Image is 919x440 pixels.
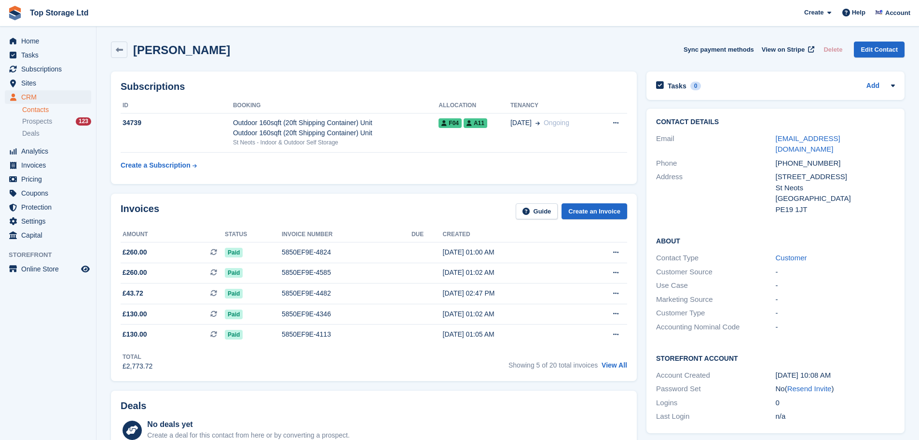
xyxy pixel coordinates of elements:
div: Use Case [656,280,775,291]
div: Outdoor 160sqft (20ft Shipping Container) Unit Outdoor 160sqft (20ft Shipping Container) Unit [233,118,439,138]
span: A11 [464,118,487,128]
div: 5850EF9E-4482 [282,288,411,298]
th: Allocation [439,98,510,114]
a: menu [5,34,91,48]
button: Delete [820,42,846,57]
div: [DATE] 01:05 AM [443,329,576,340]
span: Settings [21,214,79,228]
span: View on Stripe [762,45,805,55]
a: Add [866,81,879,92]
h2: About [656,236,895,245]
span: Deals [22,129,40,138]
a: menu [5,76,91,90]
button: Sync payment methods [684,42,754,57]
th: Created [443,227,576,242]
span: Paid [225,330,243,340]
div: Phone [656,158,775,169]
a: Create an Invoice [562,203,627,219]
div: Accounting Nominal Code [656,322,775,333]
div: Marketing Source [656,294,775,305]
div: Customer Source [656,267,775,278]
th: Invoice number [282,227,411,242]
div: 5850EF9E-4346 [282,309,411,319]
div: [DATE] 02:47 PM [443,288,576,298]
span: Prospects [22,117,52,126]
span: £130.00 [123,309,147,319]
span: £130.00 [123,329,147,340]
a: Create a Subscription [121,156,197,174]
a: menu [5,214,91,228]
div: Create a Subscription [121,160,191,170]
span: Paid [225,310,243,319]
th: Due [411,227,443,242]
span: Invoices [21,158,79,172]
div: Total [123,353,152,361]
a: menu [5,200,91,214]
a: menu [5,158,91,172]
img: Sam Topham [874,8,884,17]
span: £43.72 [123,288,143,298]
div: Last Login [656,411,775,422]
div: St Neots [776,183,895,194]
div: [DATE] 10:08 AM [776,370,895,381]
span: Online Store [21,262,79,276]
span: Paid [225,289,243,298]
div: 5850EF9E-4113 [282,329,411,340]
span: Help [852,8,865,17]
div: PE19 1JT [776,204,895,215]
a: Deals [22,128,91,139]
div: St Neots - Indoor & Outdoor Self Storage [233,138,439,147]
a: Contacts [22,105,91,114]
span: £260.00 [123,268,147,278]
a: menu [5,228,91,242]
div: 123 [76,117,91,126]
div: - [776,294,895,305]
div: 0 [690,82,701,90]
th: ID [121,98,233,114]
span: Tasks [21,48,79,62]
span: Create [804,8,823,17]
div: No deals yet [147,419,349,430]
span: Storefront [9,250,96,260]
img: stora-icon-8386f47178a22dfd0bd8f6a31ec36ba5ce8667c1dd55bd0f319d3a0aa187defe.svg [8,6,22,20]
span: [DATE] [510,118,532,128]
a: menu [5,144,91,158]
span: CRM [21,90,79,104]
span: Analytics [21,144,79,158]
span: Account [885,8,910,18]
a: Preview store [80,263,91,275]
div: [DATE] 01:00 AM [443,247,576,257]
span: Capital [21,228,79,242]
a: Customer [776,254,807,262]
th: Status [225,227,282,242]
h2: Invoices [121,203,159,219]
a: menu [5,172,91,186]
a: Prospects 123 [22,116,91,127]
a: Top Storage Ltd [26,5,92,21]
div: 5850EF9E-4585 [282,268,411,278]
div: - [776,308,895,319]
a: View All [602,361,627,369]
div: £2,773.72 [123,361,152,371]
span: Paid [225,248,243,257]
div: Address [656,171,775,215]
a: View on Stripe [758,42,816,57]
div: Email [656,133,775,155]
h2: [PERSON_NAME] [133,43,230,57]
h2: Subscriptions [121,81,627,92]
div: [DATE] 01:02 AM [443,309,576,319]
div: [GEOGRAPHIC_DATA] [776,193,895,204]
a: [EMAIL_ADDRESS][DOMAIN_NAME] [776,134,840,154]
div: Logins [656,397,775,409]
div: 34739 [121,118,233,128]
div: 5850EF9E-4824 [282,247,411,257]
span: Paid [225,268,243,278]
span: Subscriptions [21,62,79,76]
div: n/a [776,411,895,422]
div: 0 [776,397,895,409]
span: Protection [21,200,79,214]
a: menu [5,62,91,76]
div: [PHONE_NUMBER] [776,158,895,169]
div: [DATE] 01:02 AM [443,268,576,278]
a: menu [5,262,91,276]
